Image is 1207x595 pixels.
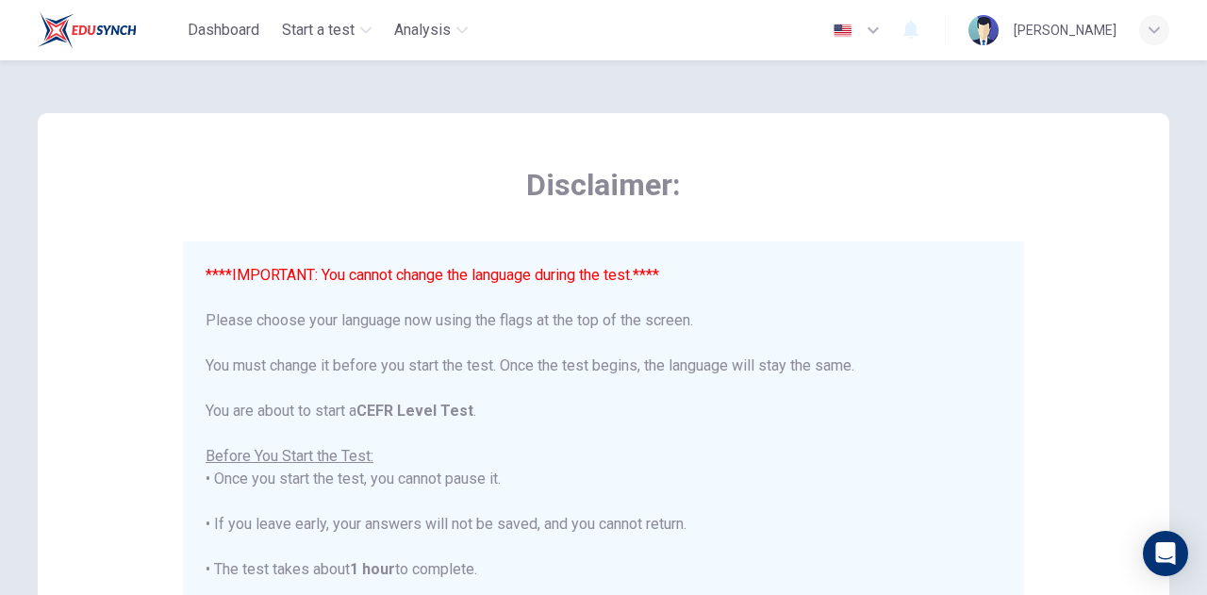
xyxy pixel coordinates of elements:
b: 1 hour [350,560,395,578]
div: Open Intercom Messenger [1143,531,1188,576]
img: Profile picture [968,15,999,45]
button: Analysis [387,13,475,47]
button: Dashboard [180,13,267,47]
b: CEFR Level Test [356,402,473,420]
span: Analysis [394,19,451,41]
img: en [831,24,854,38]
span: Start a test [282,19,355,41]
a: EduSynch logo [38,11,180,49]
span: Dashboard [188,19,259,41]
button: Start a test [274,13,379,47]
div: [PERSON_NAME] [1014,19,1116,41]
u: Before You Start the Test: [206,447,373,465]
font: ****IMPORTANT: You cannot change the language during the test.**** [206,266,659,284]
img: EduSynch logo [38,11,137,49]
span: Disclaimer: [183,166,1024,204]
